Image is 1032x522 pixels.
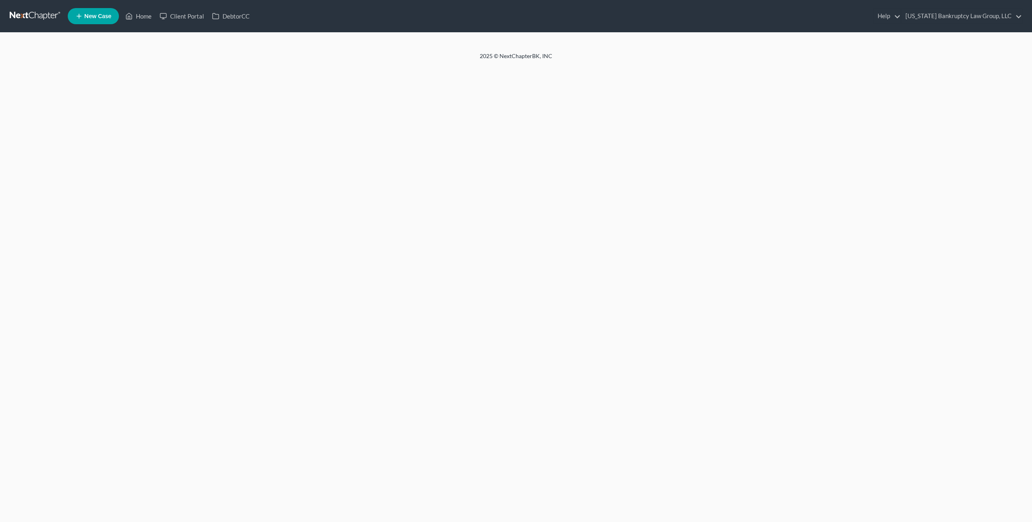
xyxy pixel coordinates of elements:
[286,52,746,67] div: 2025 © NextChapterBK, INC
[874,9,901,23] a: Help
[156,9,208,23] a: Client Portal
[901,9,1022,23] a: [US_STATE] Bankruptcy Law Group, LLC
[208,9,254,23] a: DebtorCC
[121,9,156,23] a: Home
[68,8,119,24] new-legal-case-button: New Case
